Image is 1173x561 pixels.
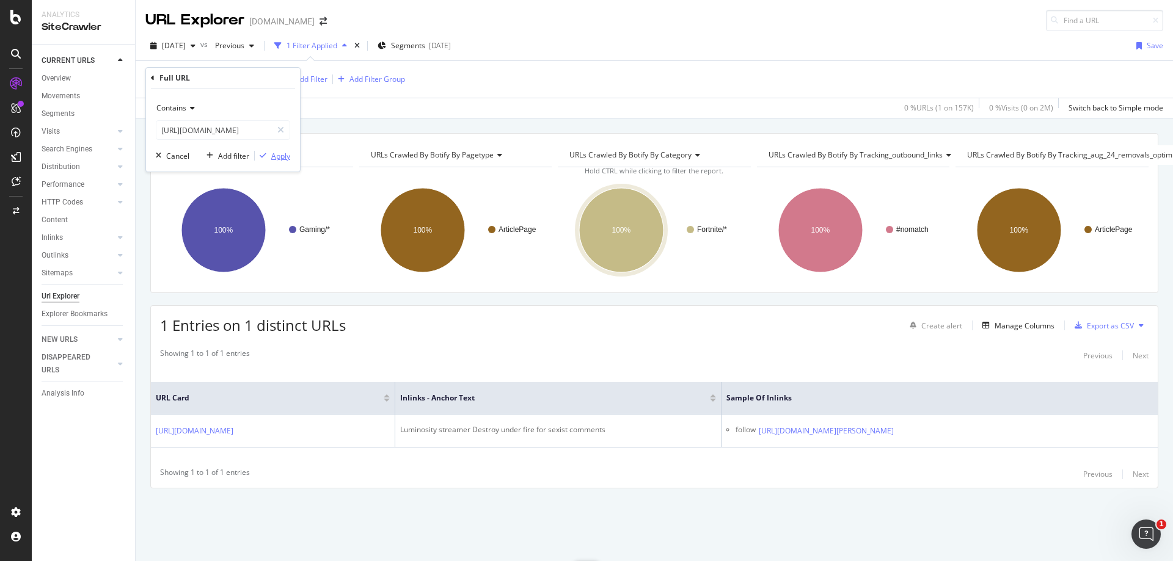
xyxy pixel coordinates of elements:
[1147,40,1163,51] div: Save
[42,20,125,34] div: SiteCrawler
[42,90,80,103] div: Movements
[156,103,186,113] span: Contains
[42,161,80,173] div: Distribution
[42,125,60,138] div: Visits
[160,467,250,482] div: Showing 1 to 1 of 1 entries
[726,393,1135,404] span: Sample of Inlinks
[42,351,103,377] div: DISAPPEARED URLS
[352,40,362,52] div: times
[769,150,943,160] span: URLs Crawled By Botify By tracking_outbound_links
[558,177,751,283] svg: A chart.
[1083,350,1113,361] div: Previous
[1133,348,1149,363] button: Next
[896,225,929,234] text: #nomatch
[42,290,79,303] div: Url Explorer
[42,308,126,320] a: Explorer Bookmarks
[1133,350,1149,361] div: Next
[156,425,233,437] a: [URL][DOMAIN_NAME]
[42,161,114,173] a: Distribution
[956,177,1149,283] svg: A chart.
[145,36,200,56] button: [DATE]
[612,226,631,234] text: 100%
[160,348,250,363] div: Showing 1 to 1 of 1 entries
[269,36,352,56] button: 1 Filter Applied
[42,214,126,226] a: Content
[42,333,114,346] a: NEW URLS
[42,249,114,262] a: Outlinks
[1131,519,1161,549] iframe: Intercom live chat
[249,15,315,27] div: [DOMAIN_NAME]
[255,150,290,162] button: Apply
[151,150,189,162] button: Cancel
[333,72,405,87] button: Add Filter Group
[42,290,126,303] a: Url Explorer
[1046,10,1163,31] input: Find a URL
[42,72,71,85] div: Overview
[287,40,337,51] div: 1 Filter Applied
[42,54,95,67] div: CURRENT URLS
[42,107,75,120] div: Segments
[371,150,494,160] span: URLs Crawled By Botify By pagetype
[413,226,432,234] text: 100%
[42,178,84,191] div: Performance
[42,72,126,85] a: Overview
[736,424,756,437] div: follow
[42,308,108,320] div: Explorer Bookmarks
[989,103,1053,113] div: 0 % Visits ( 0 on 2M )
[1157,519,1166,529] span: 1
[1064,98,1163,118] button: Switch back to Simple mode
[214,226,233,234] text: 100%
[42,267,73,280] div: Sitemaps
[697,225,727,234] text: Fortnite/*
[42,249,68,262] div: Outlinks
[921,320,962,331] div: Create alert
[42,10,125,20] div: Analytics
[156,393,381,404] span: URL Card
[42,214,68,226] div: Content
[42,387,84,400] div: Analysis Info
[429,40,451,51] div: [DATE]
[160,177,353,283] svg: A chart.
[1069,103,1163,113] div: Switch back to Simple mode
[42,351,114,377] a: DISAPPEARED URLS
[995,320,1054,331] div: Manage Columns
[42,107,126,120] a: Segments
[279,72,327,87] button: Add Filter
[569,150,692,160] span: URLs Crawled By Botify By category
[1131,36,1163,56] button: Save
[295,74,327,84] div: Add Filter
[160,315,346,335] span: 1 Entries on 1 distinct URLs
[218,151,249,161] div: Add filter
[1083,348,1113,363] button: Previous
[210,40,244,51] span: Previous
[42,125,114,138] a: Visits
[905,316,962,335] button: Create alert
[42,143,92,156] div: Search Engines
[391,40,425,51] span: Segments
[1010,226,1029,234] text: 100%
[757,177,950,283] svg: A chart.
[766,145,961,165] h4: URLs Crawled By Botify By tracking_outbound_links
[166,151,189,161] div: Cancel
[1133,469,1149,479] div: Next
[373,36,456,56] button: Segments[DATE]
[359,177,552,283] svg: A chart.
[200,39,210,49] span: vs
[1095,225,1133,234] text: ArticlePage
[42,196,83,209] div: HTTP Codes
[42,231,114,244] a: Inlinks
[210,36,259,56] button: Previous
[145,10,244,31] div: URL Explorer
[400,393,692,404] span: Inlinks - Anchor Text
[1083,467,1113,482] button: Previous
[42,333,78,346] div: NEW URLS
[499,225,536,234] text: ArticlePage
[320,17,327,26] div: arrow-right-arrow-left
[1070,316,1134,335] button: Export as CSV
[585,166,723,175] span: Hold CTRL while clicking to filter the report.
[368,145,541,165] h4: URLs Crawled By Botify By pagetype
